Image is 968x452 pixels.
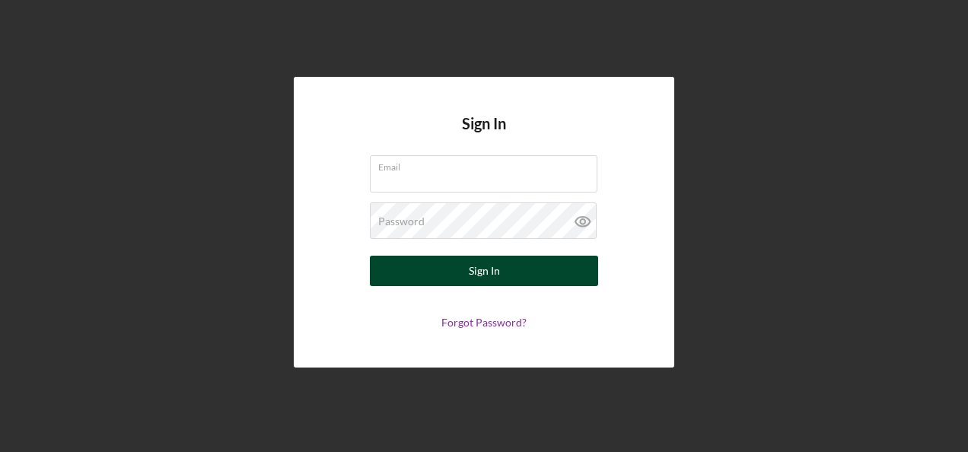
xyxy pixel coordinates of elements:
label: Password [378,215,425,228]
h4: Sign In [462,115,506,155]
div: Sign In [469,256,500,286]
a: Forgot Password? [441,316,527,329]
label: Email [378,156,597,173]
button: Sign In [370,256,598,286]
